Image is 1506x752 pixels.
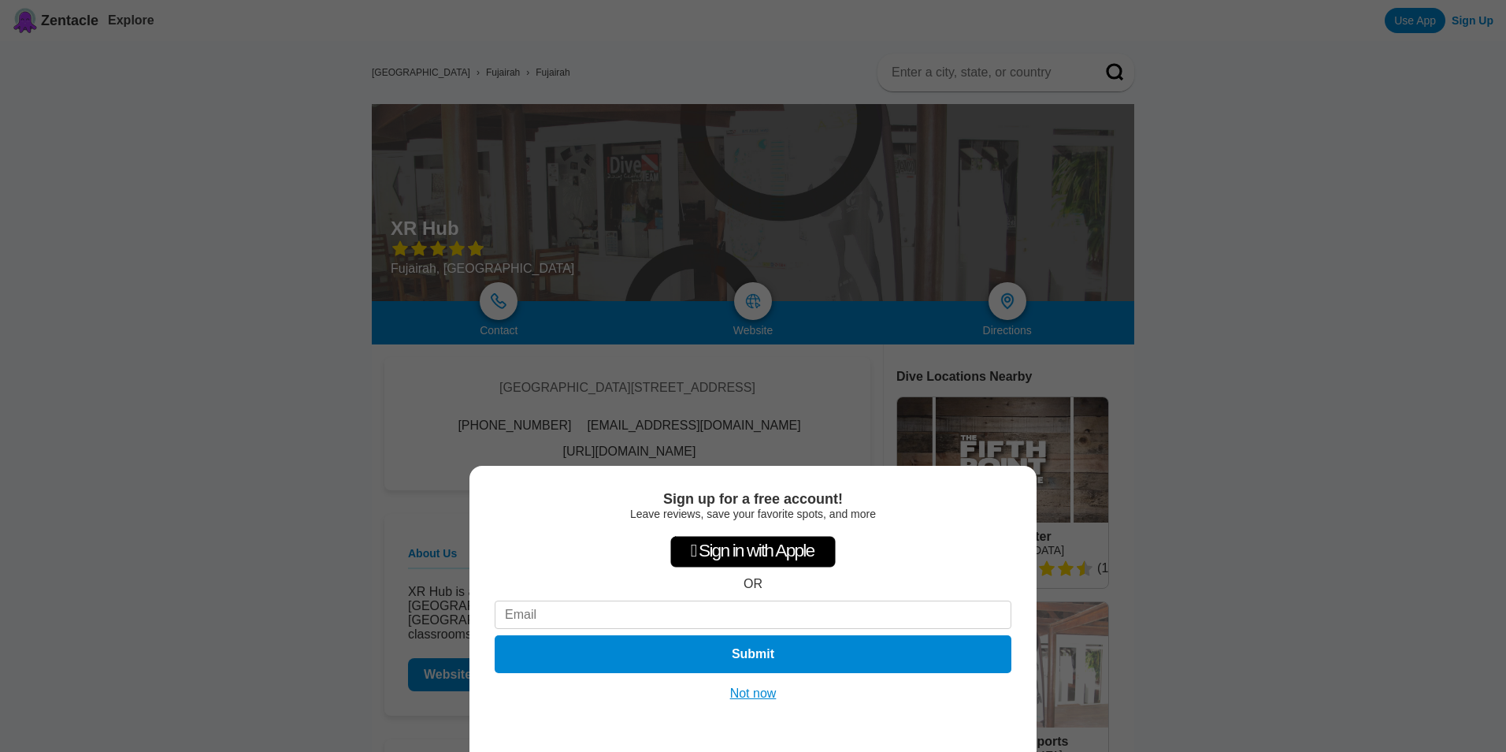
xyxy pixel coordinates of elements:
div: OR [744,577,762,591]
button: Not now [725,686,781,702]
input: Email [495,601,1011,629]
button: Submit [495,635,1011,673]
div: Sign in with Apple [670,536,836,568]
div: Leave reviews, save your favorite spots, and more [495,508,1011,520]
div: Sign up for a free account! [495,491,1011,508]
